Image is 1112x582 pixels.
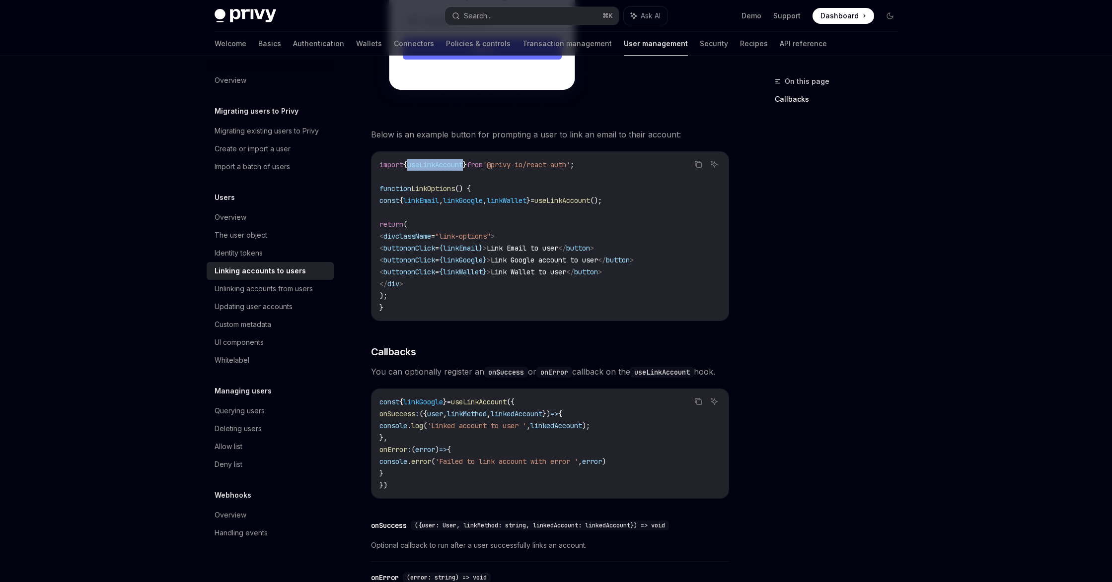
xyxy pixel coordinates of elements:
a: Authentication [293,32,344,56]
div: Custom metadata [215,319,271,330]
span: < [379,244,383,253]
span: { [439,267,443,276]
img: dark logo [215,9,276,23]
span: , [439,196,443,205]
span: }, [379,433,387,442]
a: Callbacks [775,91,906,107]
div: Linking accounts to users [215,265,306,277]
span: console [379,457,407,466]
span: function [379,184,411,193]
span: Optional callback to run after a user successfully links an account. [371,539,729,551]
span: = [447,397,451,406]
span: className [395,232,431,241]
a: Deleting users [207,420,334,438]
span: error [582,457,602,466]
span: ) [602,457,606,466]
button: Copy the contents from the code block [692,158,705,171]
div: Unlinking accounts from users [215,283,313,295]
div: Deleting users [215,423,262,435]
div: Identity tokens [215,247,263,259]
span: ); [582,421,590,430]
span: { [399,196,403,205]
span: , [443,409,447,418]
span: log [411,421,423,430]
span: You can optionally register an or callback on the hook. [371,365,729,379]
span: linkGoogle [443,196,483,205]
span: linkEmail [443,244,479,253]
span: }) [379,481,387,490]
button: Ask AI [624,7,667,25]
span: linkedAccount [530,421,582,430]
span: ({user: User, linkMethod: string, linkedAccount: linkedAccount}) => void [415,521,665,529]
span: Link Google account to user [491,256,598,264]
span: onClick [407,244,435,253]
div: Handling events [215,527,268,539]
span: button [383,267,407,276]
span: ( [423,421,427,430]
h5: Webhooks [215,489,251,501]
a: Recipes [740,32,768,56]
button: Copy the contents from the code block [692,395,705,408]
span: < [379,256,383,264]
div: Allow list [215,441,242,453]
a: Import a batch of users [207,158,334,176]
span: onClick [407,267,435,276]
span: ); [379,291,387,300]
span: console [379,421,407,430]
span: (); [590,196,602,205]
span: ( [411,445,415,454]
span: } [379,469,383,478]
span: button [606,256,630,264]
div: Deny list [215,458,242,470]
span: linkWallet [487,196,526,205]
span: LinkOptions [411,184,455,193]
span: linkMethod [447,409,487,418]
span: } [526,196,530,205]
span: ({ [507,397,515,406]
div: Updating user accounts [215,301,293,313]
a: Wallets [356,32,382,56]
span: = [435,244,439,253]
span: > [487,267,491,276]
span: > [630,256,634,264]
a: Create or import a user [207,140,334,158]
span: ; [570,160,574,169]
span: { [558,409,562,418]
a: Support [773,11,801,21]
div: Querying users [215,405,265,417]
a: Connectors [394,32,434,56]
span: { [447,445,451,454]
span: button [566,244,590,253]
span: const [379,196,399,205]
span: } [479,244,483,253]
span: linkGoogle [403,397,443,406]
a: Overview [207,71,334,89]
a: Dashboard [813,8,874,24]
a: Security [700,32,728,56]
button: Search...⌘K [445,7,619,25]
a: Welcome [215,32,246,56]
span: "link-options" [435,232,491,241]
span: Link Email to user [487,244,558,253]
span: error [411,457,431,466]
button: Ask AI [708,395,721,408]
span: > [598,267,602,276]
span: = [435,267,439,276]
code: onSuccess [484,367,528,378]
span: = [431,232,435,241]
span: useLinkAccount [407,160,463,169]
span: '@privy-io/react-auth' [483,160,570,169]
a: Overview [207,506,334,524]
a: Migrating existing users to Privy [207,122,334,140]
a: Deny list [207,455,334,473]
span: < [379,267,383,276]
span: linkEmail [403,196,439,205]
span: : [415,409,419,418]
div: Overview [215,211,246,223]
span: Below is an example button for prompting a user to link an email to their account: [371,128,729,141]
span: button [383,256,407,264]
span: { [403,160,407,169]
span: linkedAccount [491,409,542,418]
a: Demo [741,11,761,21]
div: Import a batch of users [215,161,290,173]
